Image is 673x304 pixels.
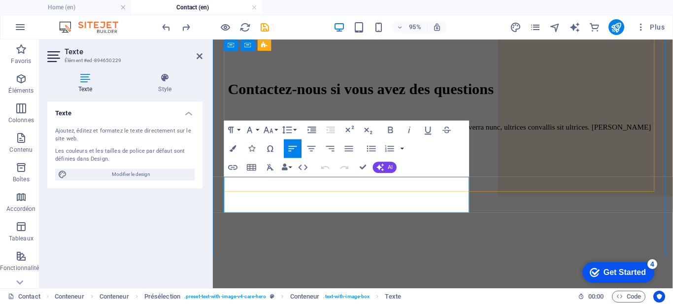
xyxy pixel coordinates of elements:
p: Lorem ipsum dolor sit amet, consectetur adipiscing elit. Consectetur auctor id viverra nunc, ultr... [16,88,469,106]
button: Plus [632,19,669,35]
button: Decrease Indent [322,120,339,139]
button: Font Size [262,120,279,139]
button: Insert Link [224,158,242,176]
button: Confirm (Ctrl+⏎) [354,158,372,176]
button: Font Family [243,120,261,139]
button: text_generator [569,21,581,33]
p: Accordéon [6,205,35,213]
button: publish [608,19,624,35]
span: Cliquez pour sélectionner. Double-cliquez pour modifier. [385,291,401,303]
img: Editor Logo [57,21,131,33]
button: Italic (Ctrl+I) [401,120,418,139]
span: . text-with-image-box [323,291,370,303]
h4: Texte [47,101,202,119]
button: design [510,21,522,33]
i: Refaire : Supprimer les éléments (Ctrl+Y, ⌘+Y) [180,22,192,33]
button: Undo (Ctrl+Z) [317,158,335,176]
div: Les couleurs et les tailles de police par défaut sont définies dans Design. [55,147,195,164]
button: Special Characters [262,139,279,158]
i: Design (Ctrl+Alt+Y) [510,22,521,33]
button: Colors [224,139,242,158]
button: Cliquez ici pour quitter le mode Aperçu et poursuivre l'édition. [219,21,231,33]
i: Publier [610,22,622,33]
button: Paragraph Format [224,120,242,139]
i: AI Writer [569,22,580,33]
button: Align Left [284,139,302,158]
span: Code [616,291,641,303]
button: Redo (Ctrl+Shift+Z) [336,158,353,176]
button: Modifier le design [55,169,195,180]
button: Align Right [321,139,339,158]
button: Clear Formatting [262,158,279,176]
div: Ajoutez, éditez et formatez le texte directement sur le site web. [55,127,195,143]
span: AI [388,165,393,170]
div: 4 [70,2,80,12]
p: Tableaux [9,235,34,242]
button: Align Center [303,139,320,158]
div: Get Started 4 items remaining, 20% complete [5,5,77,26]
span: Modifier le design [70,169,192,180]
button: Icons [243,139,261,158]
h4: Texte [47,73,128,94]
span: Cliquez pour sélectionner. Double-cliquez pour modifier. [144,291,180,303]
a: Cliquez pour annuler la sélection. Double-cliquez pour ouvrir Pages. [8,291,40,303]
button: save [259,21,270,33]
button: undo [160,21,172,33]
button: Underline (Ctrl+U) [419,120,437,139]
h2: Texte [65,47,202,56]
p: Boîtes [13,175,30,183]
h6: 95% [407,21,423,33]
i: Actualiser la page [239,22,251,33]
span: Cliquez pour sélectionner. Double-cliquez pour modifier. [290,291,320,303]
div: Get Started [27,11,69,20]
p: Colonnes [8,116,34,124]
p: Contenu [9,146,33,154]
i: E-commerce [589,22,600,33]
button: Align Justify [340,139,358,158]
button: Superscript [340,120,358,139]
button: Subscript [359,120,377,139]
button: commerce [589,21,601,33]
button: Increase Indent [303,120,321,139]
h4: Contact (en) [131,2,262,13]
button: Bold (Ctrl+B) [382,120,400,139]
button: reload [239,21,251,33]
button: Insert Table [243,158,261,176]
i: Annuler : Modifier le texte (Ctrl+Z) [161,22,172,33]
i: Enregistrer (Ctrl+S) [259,22,270,33]
button: Code [612,291,645,303]
button: Unordered List [363,139,380,158]
button: Usercentrics [653,291,665,303]
button: Line Height [280,120,298,139]
span: Plus [636,22,665,32]
button: Ordered List [381,139,399,158]
button: navigator [549,21,561,33]
button: redo [180,21,192,33]
h3: Élément #ed-894650229 [65,56,183,65]
span: : [595,293,597,300]
button: AI [373,162,397,173]
i: Pages (Ctrl+Alt+S) [530,22,541,33]
button: pages [530,21,541,33]
button: Ordered List [399,139,406,158]
p: Éléments [8,87,34,95]
nav: breadcrumb [55,291,401,303]
span: Cliquez pour sélectionner. Double-cliquez pour modifier. [55,291,84,303]
button: Data Bindings [280,158,294,176]
span: Cliquez pour sélectionner. Double-cliquez pour modifier. [100,291,129,303]
span: 00 00 [588,291,604,303]
h4: Style [128,73,203,94]
i: Cet élément est une présélection personnalisable. [270,294,274,299]
span: . preset-text-with-image-v4-care-hero [184,291,266,303]
i: Navigateur [549,22,561,33]
button: Strikethrough [438,120,456,139]
p: Favoris [11,57,31,65]
button: HTML [294,158,312,176]
h6: Durée de la session [578,291,604,303]
button: 95% [392,21,427,33]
